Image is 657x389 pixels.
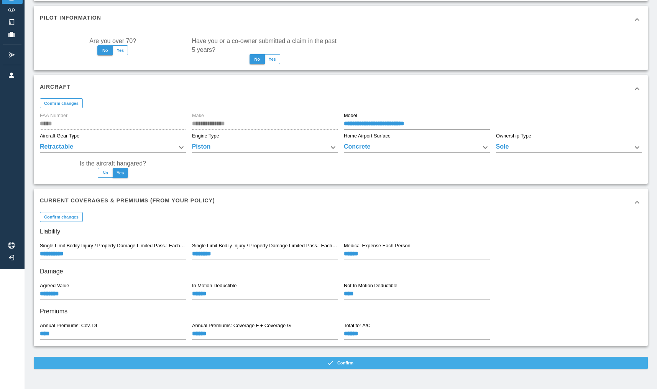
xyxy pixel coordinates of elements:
[344,142,490,153] div: Concrete
[40,212,83,222] button: Confirm changes
[40,242,186,249] label: Single Limit Bodily Injury / Property Damage Limited Pass.: Each Occurrence
[40,282,69,289] label: Agreed Value
[40,142,186,153] div: Retractable
[344,322,370,329] label: Total for A/C
[192,142,338,153] div: Piston
[40,196,215,205] h6: Current Coverages & Premiums (from your policy)
[34,189,648,216] div: Current Coverages & Premiums (from your policy)
[250,54,265,64] button: No
[344,242,411,249] label: Medical Expense Each Person
[192,36,338,54] label: Have you or a co-owner submitted a claim in the past 5 years?
[344,132,391,139] label: Home Airport Surface
[97,45,113,55] button: No
[80,159,146,168] label: Is the aircraft hangared?
[40,132,79,139] label: Aircraft Gear Type
[496,132,531,139] label: Ownership Type
[40,112,67,119] label: FAA Number
[344,112,357,119] label: Model
[112,45,128,55] button: Yes
[40,322,99,329] label: Annual Premiums: Cov. DL
[89,36,136,45] label: Are you over 70?
[40,13,101,22] h6: Pilot Information
[192,242,338,249] label: Single Limit Bodily Injury / Property Damage Limited Pass.: Each Passenger
[40,306,642,317] h6: Premiums
[496,142,642,153] div: Sole
[34,75,648,103] div: Aircraft
[40,83,71,91] h6: Aircraft
[344,282,397,289] label: Not In Motion Deductible
[192,112,204,119] label: Make
[192,322,291,329] label: Annual Premiums: Coverage F + Coverage G
[40,266,642,277] h6: Damage
[113,168,128,178] button: Yes
[192,132,219,139] label: Engine Type
[98,168,113,178] button: No
[34,357,648,369] button: Confirm
[40,226,642,237] h6: Liability
[264,54,280,64] button: Yes
[192,282,237,289] label: In Motion Deductible
[34,6,648,33] div: Pilot Information
[40,98,83,108] button: Confirm changes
